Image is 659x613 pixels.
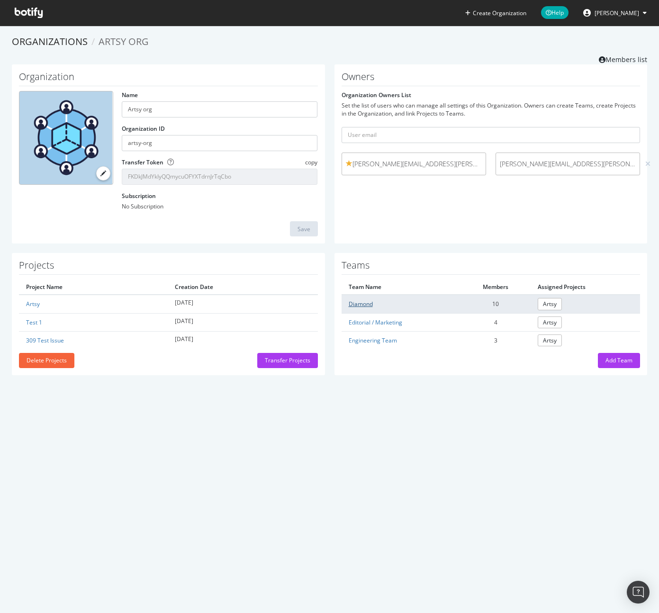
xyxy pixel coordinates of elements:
[168,295,318,313] td: [DATE]
[500,159,636,169] span: [PERSON_NAME][EMAIL_ADDRESS][PERSON_NAME][DOMAIN_NAME]
[19,279,168,295] th: Project Name
[122,101,318,117] input: name
[465,9,527,18] button: Create Organization
[598,356,640,364] a: Add Team
[460,313,531,331] td: 4
[26,300,40,308] a: Artsy
[342,127,641,143] input: User email
[19,260,318,275] h1: Projects
[599,53,647,64] a: Members list
[290,221,318,236] button: Save
[349,336,397,344] a: Engineering Team
[122,125,165,133] label: Organization ID
[168,331,318,349] td: [DATE]
[541,6,569,19] span: Help
[19,353,74,368] button: Delete Projects
[576,5,654,20] button: [PERSON_NAME]
[168,279,318,295] th: Creation Date
[26,336,64,344] a: 309 Test Issue
[342,260,641,275] h1: Teams
[122,91,138,99] label: Name
[349,300,373,308] a: Diamond
[538,298,562,310] a: Artsy
[26,318,42,326] a: Test 1
[122,158,163,166] label: Transfer Token
[122,202,318,210] div: No Subscription
[27,356,67,364] div: Delete Projects
[298,225,310,233] div: Save
[595,9,639,17] span: Jenna Poczik
[12,35,88,48] a: Organizations
[349,318,402,326] a: Editorial / Marketing
[531,279,640,295] th: Assigned Projects
[460,279,531,295] th: Members
[627,581,650,604] div: Open Intercom Messenger
[460,295,531,313] td: 10
[538,334,562,346] a: Artsy
[19,356,74,364] a: Delete Projects
[305,158,317,166] span: copy
[598,353,640,368] button: Add Team
[168,313,318,331] td: [DATE]
[19,72,318,86] h1: Organization
[122,135,318,151] input: Organization ID
[605,356,632,364] div: Add Team
[342,279,461,295] th: Team Name
[257,353,318,368] button: Transfer Projects
[346,159,482,169] span: [PERSON_NAME][EMAIL_ADDRESS][PERSON_NAME][DOMAIN_NAME]
[342,91,411,99] label: Organization Owners List
[12,35,647,49] ol: breadcrumbs
[265,356,310,364] div: Transfer Projects
[99,35,149,48] span: Artsy org
[342,72,641,86] h1: Owners
[122,192,156,200] label: Subscription
[342,101,641,117] div: Set the list of users who can manage all settings of this Organization. Owners can create Teams, ...
[538,316,562,328] a: Artsy
[460,331,531,349] td: 3
[257,356,318,364] a: Transfer Projects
